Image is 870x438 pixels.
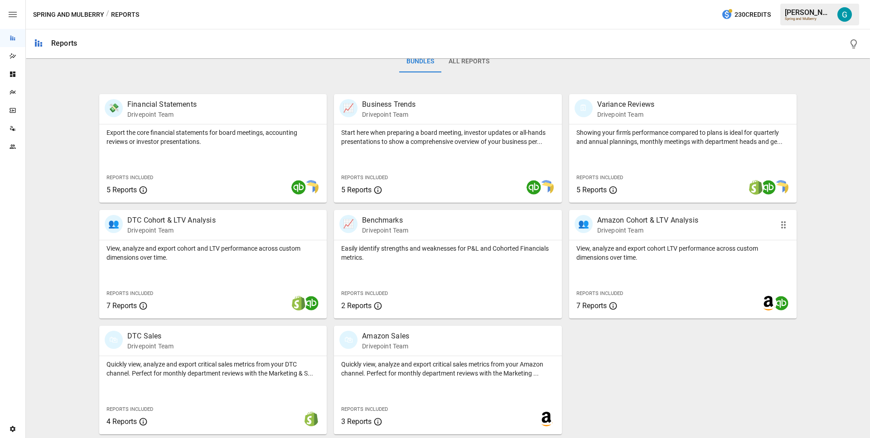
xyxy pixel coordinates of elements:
span: 230 Credits [735,9,771,20]
img: amazon [539,412,554,426]
span: 2 Reports [341,301,372,310]
img: quickbooks [774,296,788,310]
p: Financial Statements [127,99,197,110]
img: shopify [749,180,763,195]
p: Export the core financial statements for board meetings, accounting reviews or investor presentat... [106,128,319,146]
span: Reports Included [106,406,153,412]
span: 5 Reports [341,186,372,194]
div: [PERSON_NAME] [785,8,832,17]
p: Drivepoint Team [362,226,408,235]
p: View, analyze and export cohort LTV performance across custom dimensions over time. [576,244,789,262]
span: Reports Included [341,290,388,296]
div: 🛍 [339,331,358,349]
p: Amazon Sales [362,331,409,342]
button: Bundles [399,51,441,72]
span: Reports Included [106,290,153,296]
span: Reports Included [106,175,153,181]
button: Gavin Acres [832,2,857,27]
p: Business Trends [362,99,416,110]
button: All Reports [441,51,497,72]
img: smart model [539,180,554,195]
span: 7 Reports [576,301,607,310]
span: 5 Reports [106,186,137,194]
div: / [106,9,109,20]
img: shopify [304,412,319,426]
p: Benchmarks [362,215,408,226]
div: 🛍 [105,331,123,349]
p: Quickly view, analyze and export critical sales metrics from your DTC channel. Perfect for monthl... [106,360,319,378]
p: Drivepoint Team [597,226,698,235]
p: Drivepoint Team [597,110,654,119]
p: Variance Reviews [597,99,654,110]
p: Drivepoint Team [127,110,197,119]
img: smart model [774,180,788,195]
span: Reports Included [341,406,388,412]
button: 230Credits [718,6,774,23]
p: Start here when preparing a board meeting, investor updates or all-hands presentations to show a ... [341,128,554,146]
img: quickbooks [304,296,319,310]
span: Reports Included [341,175,388,181]
p: Quickly view, analyze and export critical sales metrics from your Amazon channel. Perfect for mon... [341,360,554,378]
img: Gavin Acres [837,7,852,22]
img: quickbooks [527,180,541,195]
p: Showing your firm's performance compared to plans is ideal for quarterly and annual plannings, mo... [576,128,789,146]
p: View, analyze and export cohort and LTV performance across custom dimensions over time. [106,244,319,262]
p: Amazon Cohort & LTV Analysis [597,215,698,226]
div: 📈 [339,99,358,117]
img: amazon [761,296,776,310]
div: 👥 [105,215,123,233]
span: 7 Reports [106,301,137,310]
p: DTC Sales [127,331,174,342]
span: 3 Reports [341,417,372,426]
p: DTC Cohort & LTV Analysis [127,215,216,226]
img: quickbooks [761,180,776,195]
div: Spring and Mulberry [785,17,832,21]
span: Reports Included [576,290,623,296]
p: Drivepoint Team [127,342,174,351]
div: 🗓 [575,99,593,117]
p: Drivepoint Team [127,226,216,235]
div: 📈 [339,215,358,233]
span: 4 Reports [106,417,137,426]
span: 5 Reports [576,186,607,194]
div: Reports [51,39,77,48]
span: Reports Included [576,175,623,181]
p: Drivepoint Team [362,110,416,119]
div: 👥 [575,215,593,233]
img: shopify [291,296,306,310]
p: Easily identify strengths and weaknesses for P&L and Cohorted Financials metrics. [341,244,554,262]
p: Drivepoint Team [362,342,409,351]
img: smart model [304,180,319,195]
div: 💸 [105,99,123,117]
img: quickbooks [291,180,306,195]
button: Spring and Mulberry [33,9,104,20]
